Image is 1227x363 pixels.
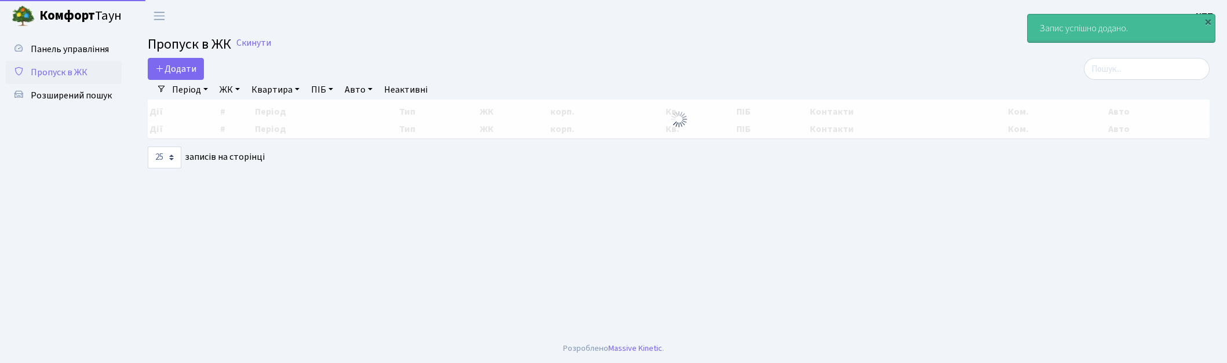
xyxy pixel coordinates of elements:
a: Додати [148,58,204,80]
a: Панель управління [6,38,122,61]
select: записів на сторінці [148,146,181,168]
span: Панель управління [31,43,109,56]
span: Таун [39,6,122,26]
a: Період [167,80,213,100]
a: Massive Kinetic [608,342,662,354]
a: Розширений пошук [6,84,122,107]
b: Комфорт [39,6,95,25]
img: Обробка... [670,110,688,129]
a: Квартира [247,80,304,100]
span: Додати [155,63,196,75]
span: Розширений пошук [31,89,112,102]
a: ЖК [215,80,244,100]
a: Скинути [236,38,271,49]
a: КПП [1196,9,1213,23]
img: logo.png [12,5,35,28]
a: ПІБ [306,80,338,100]
div: × [1202,16,1214,27]
span: Пропуск в ЖК [148,34,231,54]
a: Пропуск в ЖК [6,61,122,84]
div: Запис успішно додано. [1028,14,1215,42]
div: Розроблено . [563,342,664,355]
a: Неактивні [379,80,432,100]
b: КПП [1196,10,1213,23]
a: Авто [340,80,377,100]
span: Пропуск в ЖК [31,66,87,79]
label: записів на сторінці [148,146,265,168]
button: Переключити навігацію [145,6,174,25]
input: Пошук... [1084,58,1210,80]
